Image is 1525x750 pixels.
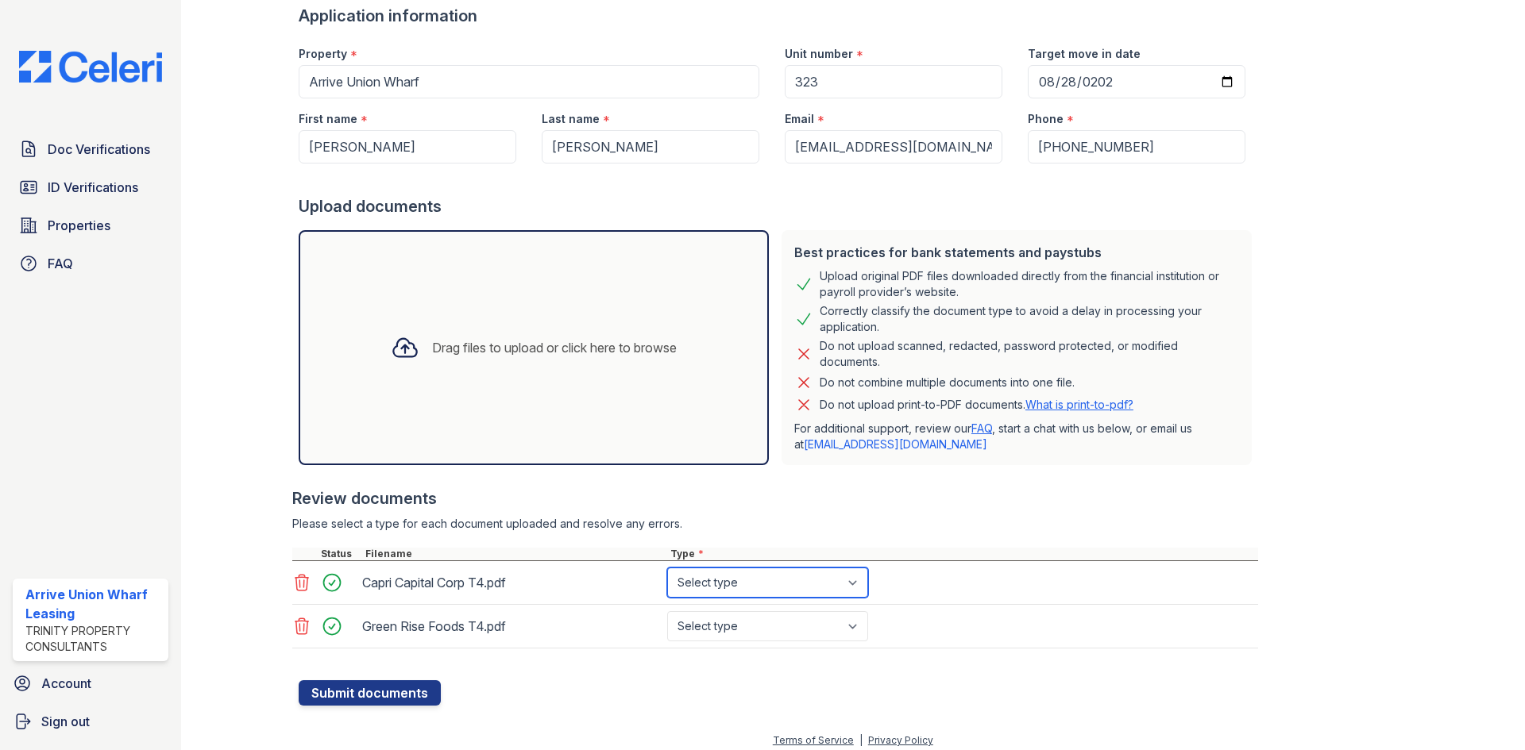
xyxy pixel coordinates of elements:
div: Upload original PDF files downloaded directly from the financial institution or payroll provider’... [820,268,1239,300]
div: Please select a type for each document uploaded and resolve any errors. [292,516,1258,532]
span: ID Verifications [48,178,138,197]
div: | [859,734,863,746]
div: Type [667,548,1258,560]
span: Account [41,674,91,693]
div: Filename [362,548,667,560]
label: Target move in date [1028,46,1141,62]
div: Do not combine multiple documents into one file. [820,373,1075,392]
div: Status [318,548,362,560]
label: First name [299,111,357,127]
a: Account [6,667,175,699]
label: Last name [542,111,600,127]
div: Green Rise Foods T4.pdf [362,613,661,639]
p: For additional support, review our , start a chat with us below, or email us at [794,421,1239,452]
div: Trinity Property Consultants [25,623,162,655]
div: Best practices for bank statements and paystubs [794,243,1239,262]
div: Drag files to upload or click here to browse [432,338,677,357]
div: Do not upload scanned, redacted, password protected, or modified documents. [820,338,1239,370]
span: FAQ [48,254,73,273]
a: Terms of Service [773,734,854,746]
p: Do not upload print-to-PDF documents. [820,397,1133,413]
span: Sign out [41,712,90,731]
div: Review documents [292,487,1258,510]
div: Application information [299,5,1258,27]
a: What is print-to-pdf? [1025,398,1133,411]
div: Capri Capital Corp T4.pdf [362,570,661,595]
label: Phone [1028,111,1064,127]
label: Unit number [785,46,853,62]
label: Property [299,46,347,62]
a: ID Verifications [13,171,168,203]
img: CE_Logo_Blue-a8612792a0a2168367f1c8372b55b34899dd931a85d93a1a3d3e32e68fde9ad4.png [6,51,175,83]
a: Doc Verifications [13,133,168,165]
a: FAQ [971,421,992,435]
a: Sign out [6,706,175,737]
span: Doc Verifications [48,140,150,159]
a: Privacy Policy [868,734,933,746]
a: FAQ [13,248,168,279]
span: Properties [48,216,110,235]
div: Correctly classify the document type to avoid a delay in processing your application. [820,303,1239,335]
div: Arrive Union Wharf Leasing [25,585,162,623]
a: [EMAIL_ADDRESS][DOMAIN_NAME] [804,437,987,451]
a: Properties [13,210,168,241]
button: Submit documents [299,680,441,706]
div: Upload documents [299,195,1258,217]
label: Email [785,111,814,127]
